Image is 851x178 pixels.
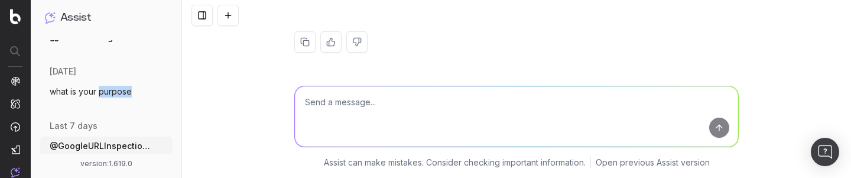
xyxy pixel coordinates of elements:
img: Botify logo [10,9,21,24]
button: @GoogleURLInspection [URL] [40,137,173,156]
a: Open previous Assist version [596,157,710,169]
span: what is your purpose [50,86,132,98]
span: [DATE] [50,66,76,77]
p: Assist can make mistakes. Consider checking important information. [324,157,586,169]
img: Assist [11,167,20,177]
button: what is your purpose [40,82,173,101]
span: last 7 days [50,120,98,132]
h1: Assist [60,9,91,26]
div: version: 1.619.0 [45,159,168,169]
span: @GoogleURLInspection [URL] [50,140,154,152]
img: Studio [11,145,20,154]
button: Assist [45,9,168,26]
img: Activation [11,122,20,132]
img: Analytics [11,76,20,86]
img: Intelligence [11,99,20,109]
div: Open Intercom Messenger [811,138,839,166]
img: Assist [45,12,56,23]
